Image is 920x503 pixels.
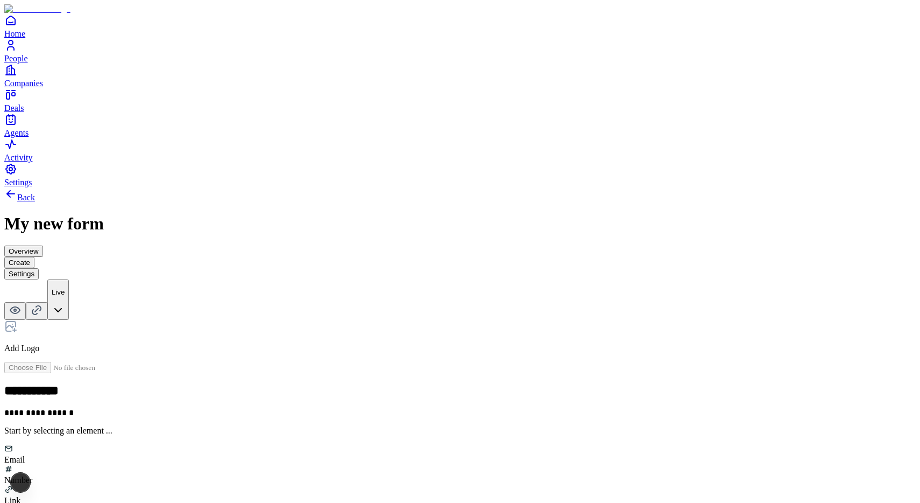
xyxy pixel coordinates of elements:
a: Back [4,193,35,202]
a: Deals [4,88,916,113]
a: Home [4,14,916,38]
div: Email [4,444,916,465]
button: Create [4,257,34,268]
a: Settings [4,163,916,187]
span: Agents [4,128,29,137]
span: Home [4,29,25,38]
img: Item Brain Logo [4,4,70,14]
p: Add Logo [4,344,916,353]
button: Settings [4,268,39,280]
div: Email [4,455,916,465]
span: People [4,54,28,63]
a: Activity [4,138,916,162]
a: Companies [4,64,916,88]
span: Activity [4,153,32,162]
h1: My new form [4,214,916,234]
button: Overview [4,246,43,257]
span: Settings [4,178,32,187]
a: Agents [4,113,916,137]
span: Companies [4,79,43,88]
span: Deals [4,103,24,113]
p: Start by selecting an element ... [4,426,916,436]
a: People [4,39,916,63]
div: Number [4,476,916,485]
div: Number [4,465,916,485]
